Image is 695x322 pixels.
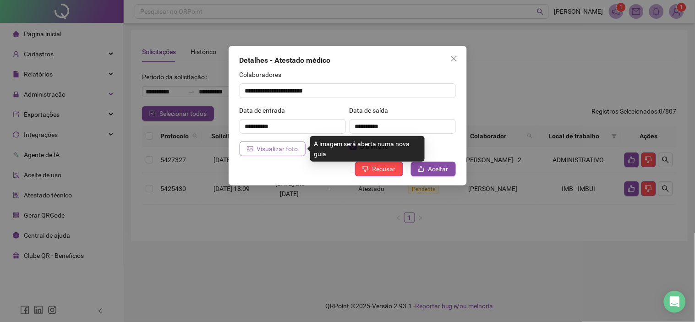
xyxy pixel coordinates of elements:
[257,144,298,154] span: Visualizar foto
[362,166,369,172] span: dislike
[350,105,394,115] label: Data de saída
[247,146,253,152] span: picture
[418,166,425,172] span: like
[240,142,306,156] button: Visualizar foto
[411,162,456,176] button: Aceitar
[240,105,291,115] label: Data de entrada
[450,55,458,62] span: close
[428,164,449,174] span: Aceitar
[240,70,288,80] label: Colaboradores
[447,51,461,66] button: Close
[240,55,456,66] div: Detalhes - Atestado médico
[310,136,425,162] div: A imagem será aberta numa nova guia
[372,164,396,174] span: Recusar
[664,291,686,313] div: Open Intercom Messenger
[355,162,403,176] button: Recusar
